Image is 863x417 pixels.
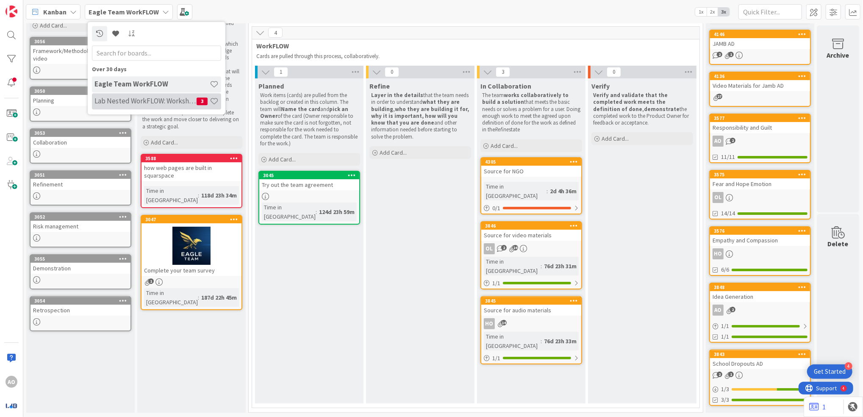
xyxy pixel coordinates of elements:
div: 3843 [714,351,810,357]
a: 3845Source for audio materialsHOTime in [GEOGRAPHIC_DATA]:76d 23h 33m1/1 [480,296,582,364]
div: 3577 [714,115,810,121]
div: 3047Complete your team survey [142,216,241,276]
a: 3052Risk management [30,212,131,247]
a: 4146JAMB AD [709,30,811,65]
div: 3576 [714,228,810,234]
span: : [198,191,199,200]
p: Cards are pulled through this process, collaboratively. [256,53,692,60]
div: Get Started [814,367,846,376]
div: 3576 [710,227,810,235]
div: 118d 23h 34m [199,191,239,200]
div: 124d 23h 59m [317,207,357,217]
div: 3047 [145,217,241,222]
div: OL [481,243,581,254]
div: Video Materials for Jamb AD [710,80,810,91]
div: 4 [44,3,46,10]
div: HO [481,318,581,329]
div: 3577 [710,114,810,122]
div: 3055Demonstration [31,255,130,274]
div: Source for audio materials [481,305,581,316]
div: 4305 [481,158,581,166]
span: : [316,207,317,217]
span: 2 [730,138,735,143]
span: Add Card... [269,156,296,163]
span: 1 / 1 [721,322,729,331]
span: 0 [607,67,621,77]
div: Demonstration [31,263,130,274]
div: 76d 23h 33m [542,336,579,346]
span: Planned [258,82,284,90]
div: 3846 [481,222,581,230]
span: 24 [513,245,518,250]
div: HO [713,248,724,259]
div: 3588how web pages are built in squarspace [142,155,241,181]
div: 3588 [145,156,241,161]
span: Refine [369,82,390,90]
a: 3056Framework/Methodology overview video [30,37,131,80]
div: 3052 [31,213,130,221]
b: Eagle Team WorkFLOW [89,8,159,16]
div: Time in [GEOGRAPHIC_DATA] [484,182,547,200]
span: 2 [717,372,722,377]
span: 2 [730,307,735,312]
span: 3/3 [721,395,729,404]
div: 3577Responsibility and Guilt [710,114,810,133]
div: AO [710,136,810,147]
span: 1x [695,8,707,16]
p: , the completed work to the Product Owner for feedback or acceptance. [593,92,691,126]
span: Add Card... [151,139,178,146]
div: Source for NGO [481,166,581,177]
div: 3053 [34,130,130,136]
div: 3050Planning [31,87,130,106]
div: Over 30 days [92,65,221,74]
div: 4305 [485,159,581,165]
div: 3045Try out the team agreement [259,172,359,190]
span: 1 [728,52,734,57]
div: Complete your team survey [142,265,241,276]
div: 76d 23h 31m [542,261,579,271]
div: OL [710,192,810,203]
span: 1 / 3 [721,385,729,394]
div: 2d 4h 36m [548,186,579,196]
div: HO [710,248,810,259]
span: 3 [197,97,208,105]
span: 1 [728,372,734,377]
em: Refine [495,126,509,133]
a: 3848Idea GenerationAO1/11/1 [709,283,811,343]
div: Responsibility and Guilt [710,122,810,133]
p: The team that meets the basic needs or solves a problem for a user. Doing enough work to meet the... [482,92,580,133]
strong: pick an Owner [260,106,350,120]
div: 4305Source for NGO [481,158,581,177]
strong: Name the card [281,106,320,113]
span: 0 [385,67,399,77]
div: Framework/Methodology overview video [31,45,130,64]
div: Open Get Started checklist, remaining modules: 4 [807,364,852,379]
a: 4136Video Materials for Jamb AD [709,72,811,107]
div: 3845 [485,298,581,304]
span: In Collaboration [480,82,531,90]
a: 3051Refinement [30,170,131,206]
div: 3846 [485,223,581,229]
div: 3047 [142,216,241,223]
div: 3575 [714,172,810,178]
div: 3051Refinement [31,171,130,190]
p: Work items (cards) are pulled from the backlog or created in this column. The team will and of th... [260,92,358,147]
div: 3052Risk management [31,213,130,232]
a: 3045Try out the team agreementTime in [GEOGRAPHIC_DATA]:124d 23h 59m [258,171,360,225]
a: 3576Empathy and CompassionHO6/6 [709,226,811,276]
div: 3051 [31,171,130,179]
div: AO [710,305,810,316]
a: 3577Responsibility and GuiltAO11/11 [709,114,811,163]
span: 2 [717,52,722,57]
span: 3 [496,67,510,77]
span: 14 [501,320,507,325]
div: OL [484,243,495,254]
div: 4146JAMB AD [710,31,810,49]
div: Time in [GEOGRAPHIC_DATA] [484,257,541,275]
div: 4146 [710,31,810,38]
div: 1/1 [710,321,810,331]
div: 187d 22h 45m [199,293,239,302]
div: 3045 [263,172,359,178]
div: Collaboration [31,137,130,148]
a: 3053Collaboration [30,128,131,164]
